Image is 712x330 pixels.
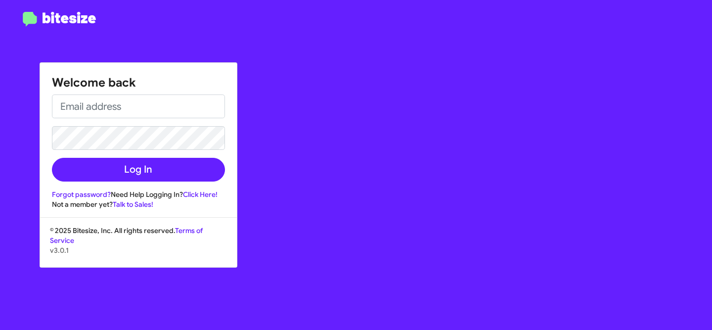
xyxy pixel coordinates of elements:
button: Log In [52,158,225,182]
div: Not a member yet? [52,199,225,209]
a: Terms of Service [50,226,203,245]
div: © 2025 Bitesize, Inc. All rights reserved. [40,226,237,267]
a: Click Here! [183,190,218,199]
h1: Welcome back [52,75,225,91]
a: Talk to Sales! [113,200,153,209]
div: Need Help Logging In? [52,189,225,199]
a: Forgot password? [52,190,111,199]
p: v3.0.1 [50,245,227,255]
input: Email address [52,94,225,118]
